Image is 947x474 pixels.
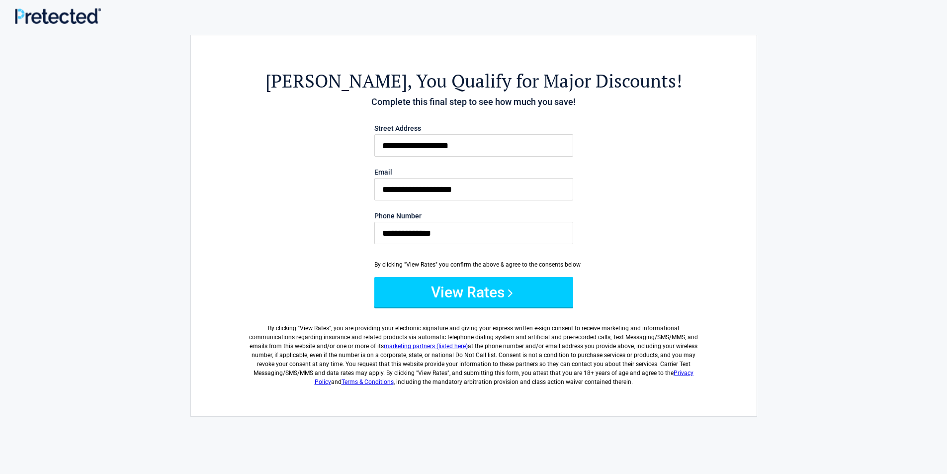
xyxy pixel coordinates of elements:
[15,8,101,23] img: Main Logo
[246,69,702,93] h2: , You Qualify for Major Discounts!
[342,379,394,385] a: Terms & Conditions
[374,260,573,269] div: By clicking "View Rates" you confirm the above & agree to the consents below
[384,343,468,350] a: marketing partners (listed here)
[246,316,702,386] label: By clicking " ", you are providing your electronic signature and giving your express written e-si...
[374,169,573,176] label: Email
[374,125,573,132] label: Street Address
[374,277,573,307] button: View Rates
[300,325,329,332] span: View Rates
[265,69,407,93] span: [PERSON_NAME]
[246,95,702,108] h4: Complete this final step to see how much you save!
[374,212,573,219] label: Phone Number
